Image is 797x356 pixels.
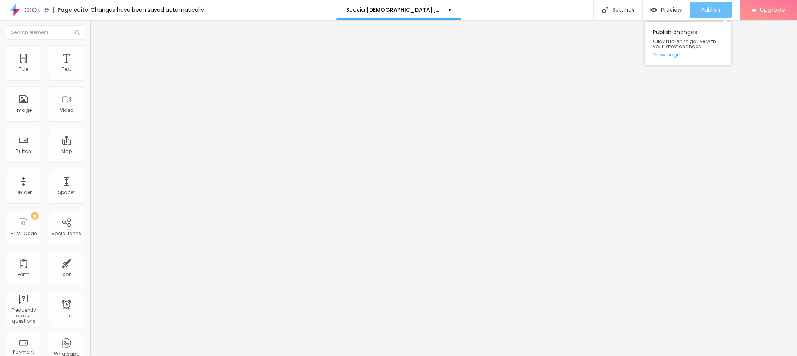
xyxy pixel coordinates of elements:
[643,2,690,18] button: Preview
[60,313,73,318] div: Timer
[760,6,785,13] span: Upgrade
[53,7,91,13] div: Page editor
[16,108,32,113] div: Image
[19,67,28,72] div: Title
[16,190,32,195] div: Divider
[61,149,72,154] div: Map
[11,231,37,236] div: HTML Code
[8,307,39,324] div: Frequently asked questions
[653,39,723,49] span: Click Publish to go live with your latest changes.
[18,272,30,277] div: Form
[62,67,71,72] div: Text
[701,7,720,13] span: Publish
[16,149,31,154] div: Button
[346,7,442,13] p: Scovia [DEMOGRAPHIC_DATA][MEDICAL_DATA]
[661,7,682,13] span: Preview
[6,25,84,40] input: Search element
[90,20,797,356] iframe: Editor
[650,7,657,13] img: view-1.svg
[60,108,73,113] div: Video
[58,190,75,195] div: Spacer
[75,30,80,35] img: Icone
[52,231,81,236] div: Social Icons
[653,52,723,57] a: View page
[61,272,72,277] div: Icon
[602,7,608,13] img: Icone
[645,22,731,65] div: Publish changes
[91,7,204,13] div: Changes have been saved automatically
[690,2,732,18] button: Publish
